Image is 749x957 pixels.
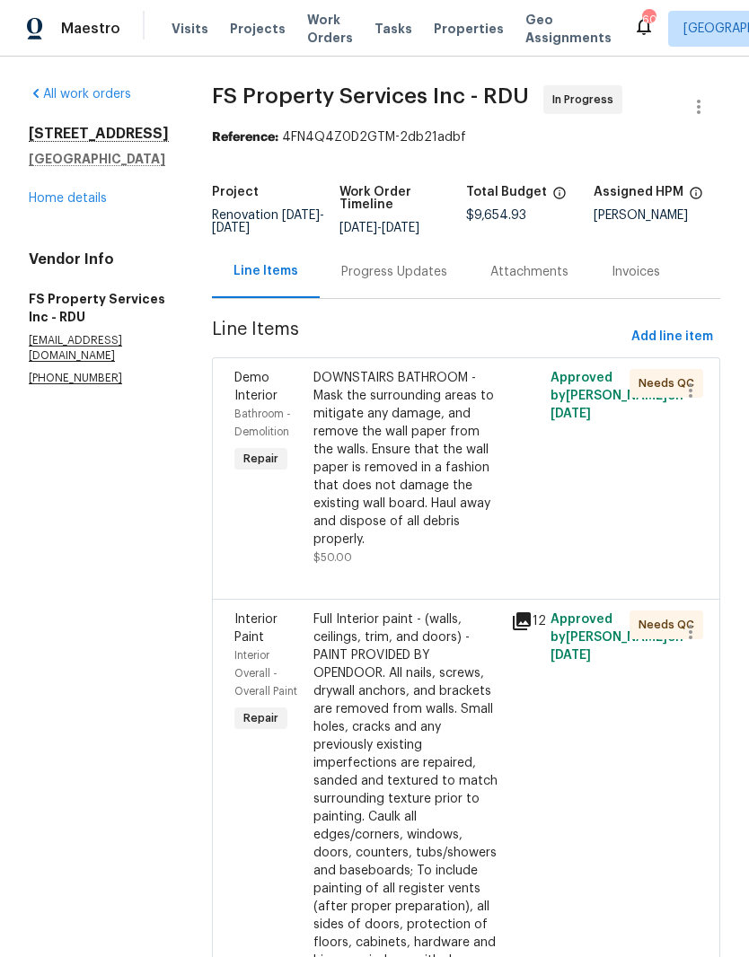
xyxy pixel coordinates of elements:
[234,372,278,402] span: Demo Interior
[172,20,208,38] span: Visits
[313,369,500,549] div: DOWNSTAIRS BATHROOM -Mask the surrounding areas to mitigate any damage, and remove the wall paper...
[212,209,324,234] span: Renovation
[29,192,107,205] a: Home details
[374,22,412,35] span: Tasks
[341,263,447,281] div: Progress Updates
[466,186,547,198] h5: Total Budget
[552,186,567,209] span: The total cost of line items that have been proposed by Opendoor. This sum includes line items th...
[61,20,120,38] span: Maestro
[212,209,324,234] span: -
[29,290,169,326] h5: FS Property Services Inc - RDU
[382,222,419,234] span: [DATE]
[212,222,250,234] span: [DATE]
[594,186,683,198] h5: Assigned HPM
[234,262,298,280] div: Line Items
[631,326,713,348] span: Add line item
[551,613,683,662] span: Approved by [PERSON_NAME] on
[642,11,655,29] div: 60
[212,128,720,146] div: 4FN4Q4Z0D2GTM-2db21adbf
[307,11,353,47] span: Work Orders
[466,209,526,222] span: $9,654.93
[29,250,169,268] h4: Vendor Info
[212,186,259,198] h5: Project
[282,209,320,222] span: [DATE]
[434,20,504,38] span: Properties
[339,222,419,234] span: -
[551,408,591,420] span: [DATE]
[236,450,286,468] span: Repair
[339,222,377,234] span: [DATE]
[29,88,131,101] a: All work orders
[212,131,278,144] b: Reference:
[339,186,467,211] h5: Work Order Timeline
[234,650,297,697] span: Interior Overall - Overall Paint
[612,263,660,281] div: Invoices
[551,372,683,420] span: Approved by [PERSON_NAME] on
[230,20,286,38] span: Projects
[234,408,291,437] span: Bathroom - Demolition
[236,709,286,727] span: Repair
[234,613,278,644] span: Interior Paint
[552,91,621,109] span: In Progress
[511,610,540,632] div: 12
[689,186,703,209] span: The hpm assigned to this work order.
[313,552,352,563] span: $50.00
[639,374,701,392] span: Needs QC
[212,320,624,354] span: Line Items
[212,85,529,107] span: FS Property Services Inc - RDU
[594,209,721,222] div: [PERSON_NAME]
[639,616,701,634] span: Needs QC
[624,320,720,354] button: Add line item
[551,649,591,662] span: [DATE]
[525,11,612,47] span: Geo Assignments
[490,263,568,281] div: Attachments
